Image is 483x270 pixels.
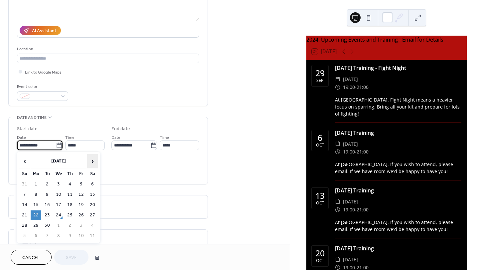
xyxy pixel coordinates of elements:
[343,83,355,91] span: 19:00
[87,221,98,230] td: 4
[76,221,86,230] td: 3
[31,169,41,179] th: Mo
[343,140,358,148] span: [DATE]
[31,200,41,210] td: 15
[11,250,52,265] button: Cancel
[315,249,325,257] div: 20
[355,206,357,214] span: -
[53,179,64,189] td: 3
[76,190,86,199] td: 12
[343,75,358,83] span: [DATE]
[25,69,62,76] span: Link to Google Maps
[111,134,120,141] span: Date
[160,134,169,141] span: Time
[335,64,461,72] div: [DATE] Training - Fight Night
[42,231,53,241] td: 7
[315,69,325,77] div: 29
[335,140,340,148] div: ​
[42,179,53,189] td: 2
[53,221,64,230] td: 1
[335,206,340,214] div: ​
[19,210,30,220] td: 21
[19,221,30,230] td: 28
[335,75,340,83] div: ​
[17,46,198,53] div: Location
[42,190,53,199] td: 9
[335,198,340,206] div: ​
[22,254,40,261] span: Cancel
[65,169,75,179] th: Th
[335,186,461,194] div: [DATE] Training
[17,134,26,141] span: Date
[53,169,64,179] th: We
[87,200,98,210] td: 20
[355,83,357,91] span: -
[318,134,322,142] div: 6
[335,96,461,117] div: At [GEOGRAPHIC_DATA]. Fight Night means a heavier focus on sparring. Bring all your kit and prepa...
[335,256,340,264] div: ​
[31,210,41,220] td: 22
[357,83,369,91] span: 21:00
[76,200,86,210] td: 19
[335,129,461,137] div: [DATE] Training
[76,179,86,189] td: 5
[65,190,75,199] td: 11
[42,210,53,220] td: 23
[306,36,467,44] div: 2024: Upcoming Events and Training - Email for Details
[20,154,30,168] span: ‹
[316,259,324,263] div: Oct
[87,231,98,241] td: 11
[335,83,340,91] div: ​
[76,210,86,220] td: 26
[111,126,130,133] div: End date
[316,201,324,205] div: Oct
[87,190,98,199] td: 13
[31,231,41,241] td: 6
[42,169,53,179] th: Tu
[335,148,340,156] div: ​
[76,231,86,241] td: 10
[42,221,53,230] td: 30
[65,179,75,189] td: 4
[343,256,358,264] span: [DATE]
[65,231,75,241] td: 9
[31,221,41,230] td: 29
[65,134,75,141] span: Time
[31,154,86,168] th: [DATE]
[31,190,41,199] td: 8
[42,200,53,210] td: 16
[53,200,64,210] td: 17
[19,200,30,210] td: 14
[19,231,30,241] td: 5
[357,206,369,214] span: 21:00
[343,198,358,206] span: [DATE]
[343,148,355,156] span: 19:00
[19,179,30,189] td: 31
[316,79,324,83] div: Sep
[19,190,30,199] td: 7
[53,231,64,241] td: 8
[53,210,64,220] td: 24
[76,169,86,179] th: Fr
[53,190,64,199] td: 10
[31,179,41,189] td: 1
[87,154,97,168] span: ›
[87,210,98,220] td: 27
[316,143,324,147] div: Oct
[20,26,61,35] button: AI Assistant
[17,83,67,90] div: Event color
[87,179,98,189] td: 6
[335,219,461,233] div: At [GEOGRAPHIC_DATA]. If you wish to attend, please email. If we have room we'd be happy to have ...
[335,244,461,252] div: [DATE] Training
[17,126,38,133] div: Start date
[343,206,355,214] span: 19:00
[315,191,325,200] div: 13
[87,169,98,179] th: Sa
[65,221,75,230] td: 2
[65,200,75,210] td: 18
[357,148,369,156] span: 21:00
[65,210,75,220] td: 25
[17,114,47,121] span: Date and time
[19,169,30,179] th: Su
